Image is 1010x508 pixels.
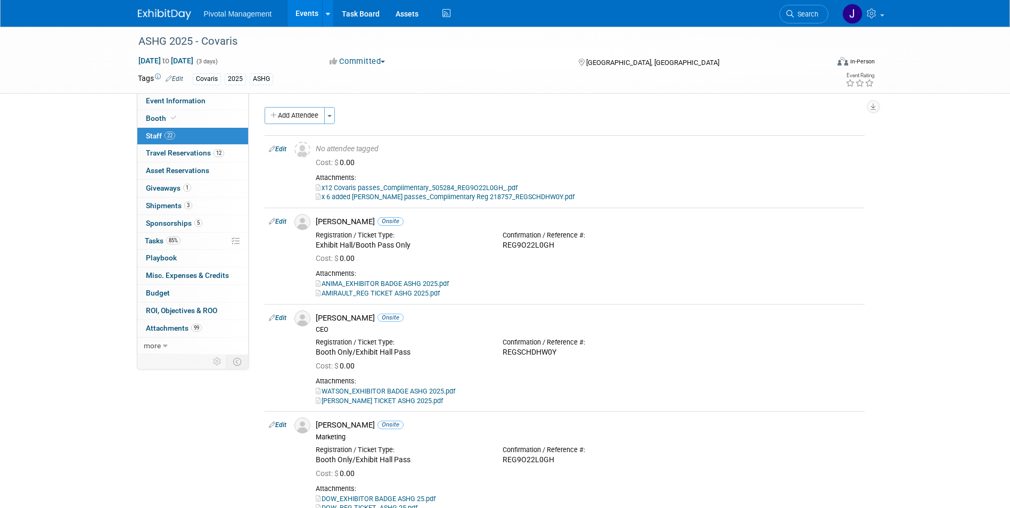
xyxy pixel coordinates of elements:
[503,338,674,347] div: Confirmation / Reference #:
[377,314,404,322] span: Onsite
[316,348,487,357] div: Booth Only/Exhibit Hall Pass
[138,9,191,20] img: ExhibitDay
[146,96,206,105] span: Event Information
[146,306,217,315] span: ROI, Objectives & ROO
[503,446,674,454] div: Confirmation / Reference #:
[316,158,340,167] span: Cost: $
[193,73,221,85] div: Covaris
[316,241,487,250] div: Exhibit Hall/Booth Pass Only
[145,236,180,245] span: Tasks
[166,75,183,83] a: Edit
[225,73,246,85] div: 2025
[161,56,171,65] span: to
[316,325,860,334] div: CEO
[316,446,487,454] div: Registration / Ticket Type:
[137,93,248,110] a: Event Information
[137,320,248,337] a: Attachments99
[146,184,191,192] span: Giveaways
[794,10,818,18] span: Search
[316,231,487,240] div: Registration / Ticket Type:
[316,184,518,192] a: x12 Covaris passes_Complimentary_505284_REG9O22L0GH_.pdf
[269,421,286,429] a: Edit
[316,469,340,478] span: Cost: $
[316,144,860,154] div: No attendee tagged
[146,324,202,332] span: Attachments
[316,362,340,370] span: Cost: $
[138,56,194,65] span: [DATE] [DATE]
[137,162,248,179] a: Asset Reservations
[316,254,359,263] span: 0.00
[503,231,674,240] div: Confirmation / Reference #:
[195,58,218,65] span: (3 days)
[316,254,340,263] span: Cost: $
[316,495,436,503] a: DOW_EXHIBITOR BADGE ASHG 25.pdf
[137,302,248,319] a: ROI, Objectives & ROO
[146,219,202,227] span: Sponsorships
[316,377,860,386] div: Attachments:
[135,32,812,51] div: ASHG 2025 - Covaris
[166,236,180,244] span: 85%
[137,198,248,215] a: Shipments3
[316,280,449,288] a: ANIMA_EXHIBITOR BADGE ASHG 2025.pdf
[586,59,719,67] span: [GEOGRAPHIC_DATA], [GEOGRAPHIC_DATA]
[316,313,860,323] div: [PERSON_NAME]
[269,314,286,322] a: Edit
[316,397,443,405] a: [PERSON_NAME] TICKET ASHG 2025.pdf
[137,110,248,127] a: Booth
[316,193,574,201] a: x 6 added [PERSON_NAME] passes_Complimentary Reg 218757_REGSCHDHW0Y.pdf
[137,215,248,232] a: Sponsorships5
[137,180,248,197] a: Giveaways1
[842,4,863,24] img: Jessica Gatton
[194,219,202,227] span: 5
[294,214,310,230] img: Associate-Profile-5.png
[183,184,191,192] span: 1
[316,174,860,182] div: Attachments:
[146,114,178,122] span: Booth
[146,201,192,210] span: Shipments
[316,362,359,370] span: 0.00
[137,233,248,250] a: Tasks85%
[316,485,860,493] div: Attachments:
[191,324,202,332] span: 99
[316,433,860,441] div: Marketing
[316,420,860,430] div: [PERSON_NAME]
[265,107,325,124] button: Add Attendee
[137,145,248,162] a: Travel Reservations12
[316,469,359,478] span: 0.00
[171,115,176,121] i: Booth reservation complete
[137,250,248,267] a: Playbook
[316,289,440,297] a: AMIRAULT_REG TICKET ASHG 2025.pdf
[204,10,272,18] span: Pivotal Management
[850,58,875,65] div: In-Person
[137,285,248,302] a: Budget
[165,132,175,140] span: 22
[269,218,286,225] a: Edit
[845,73,874,78] div: Event Rating
[144,341,161,350] span: more
[316,455,487,465] div: Booth Only/Exhibit Hall Pass
[294,310,310,326] img: Associate-Profile-5.png
[503,455,674,465] div: REG9O22L0GH
[294,417,310,433] img: Associate-Profile-5.png
[184,201,192,209] span: 3
[146,289,170,297] span: Budget
[269,145,286,153] a: Edit
[138,73,183,85] td: Tags
[294,142,310,158] img: Unassigned-User-Icon.png
[316,269,860,278] div: Attachments:
[837,57,848,65] img: Format-Inperson.png
[779,5,828,23] a: Search
[137,338,248,355] a: more
[316,338,487,347] div: Registration / Ticket Type:
[503,241,674,250] div: REG9O22L0GH
[503,348,674,357] div: REGSCHDHW0Y
[316,387,455,395] a: WATSON_EXHIBITOR BADGE ASHG 2025.pdf
[226,355,248,368] td: Toggle Event Tabs
[326,56,389,67] button: Committed
[146,166,209,175] span: Asset Reservations
[137,128,248,145] a: Staff22
[377,217,404,225] span: Onsite
[137,267,248,284] a: Misc. Expenses & Credits
[146,253,177,262] span: Playbook
[146,271,229,280] span: Misc. Expenses & Credits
